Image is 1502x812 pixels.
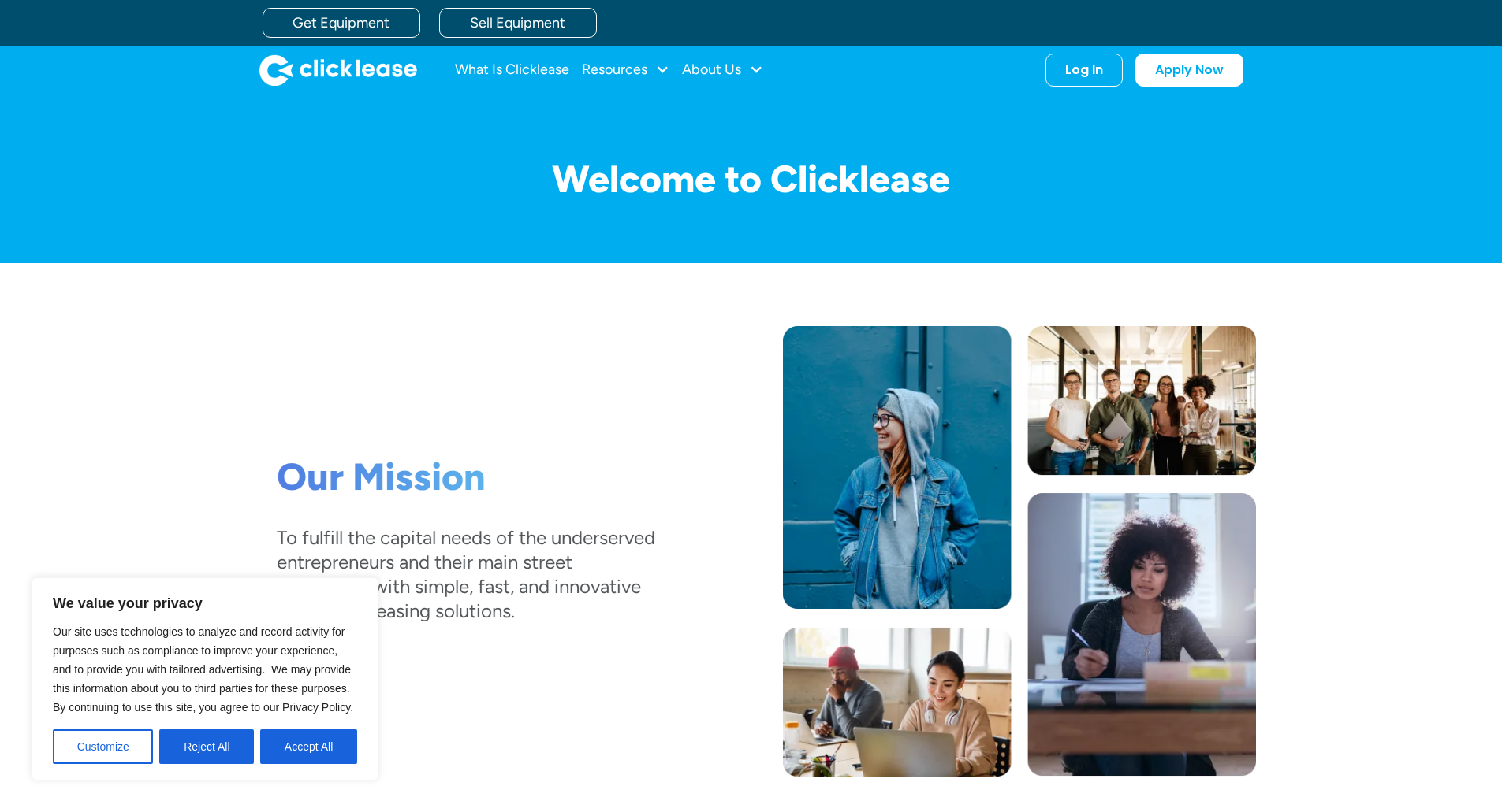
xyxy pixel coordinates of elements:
a: Sell Equipment [439,8,597,38]
img: Photo collage of a woman in a blue jacket, five workers standing together, a man and a woman work... [783,326,1256,777]
div: Log In [1065,62,1103,78]
div: To fulfill the capital needs of the underserved entrepreneurs and their main street businesses wi... [277,525,655,623]
div: About Us [682,54,763,86]
a: home [259,54,417,86]
button: Accept All [260,729,357,764]
span: Our site uses technologies to analyze and record activity for purposes such as compliance to impr... [53,625,353,714]
div: Resources [582,54,669,86]
h1: Our Mission [277,454,655,500]
a: Apply Now [1135,54,1243,87]
p: We value your privacy [53,594,357,613]
div: We value your privacy [32,577,378,780]
a: What Is Clicklease [455,54,569,86]
img: Clicklease logo [259,54,417,86]
a: Get Equipment [263,8,420,38]
h1: Welcome to Clicklease [247,158,1256,200]
button: Reject All [159,729,254,764]
button: Customize [53,729,153,764]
